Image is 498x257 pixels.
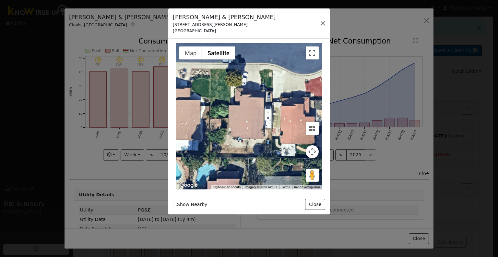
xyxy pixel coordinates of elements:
button: Show satellite imagery [202,46,235,59]
button: Toggle fullscreen view [306,46,319,59]
button: Drag Pegman onto the map to open Street View [306,169,319,182]
div: [GEOGRAPHIC_DATA] [173,28,276,34]
input: Show Nearby [173,202,177,206]
button: Close [305,199,325,210]
a: Report a map error [294,185,320,189]
div: [STREET_ADDRESS][PERSON_NAME] [173,21,276,28]
button: Keyboard shortcuts [213,185,241,189]
img: Google [178,181,199,189]
button: Map camera controls [306,145,319,158]
a: Open this area in Google Maps (opens a new window) [178,181,199,189]
button: Tilt map [306,122,319,135]
span: Imagery ©2025 Airbus [244,185,277,189]
a: Terms (opens in new tab) [281,185,290,189]
button: Show street map [179,46,202,59]
label: Show Nearby [173,201,207,208]
h5: [PERSON_NAME] & [PERSON_NAME] [173,13,276,21]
